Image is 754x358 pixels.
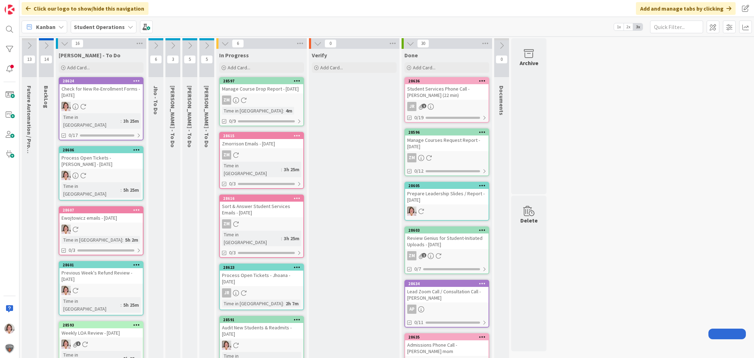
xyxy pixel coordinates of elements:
span: 13 [23,55,35,64]
div: ZM [220,150,303,160]
div: AP [405,305,489,314]
div: Prepare Leadership Slides / Report - [DATE] [405,189,489,204]
div: 28624Check for New Re-Enrollment Forms - [DATE] [59,78,143,100]
a: 28616Sort & Answer Student Services Emails - [DATE]ZMTime in [GEOGRAPHIC_DATA]:3h 25m0/3 [219,195,304,258]
span: 0/11 [414,319,423,326]
b: Student Operations [74,23,125,30]
div: Check for New Re-Enrollment Forms - [DATE] [59,84,143,100]
img: EW [62,171,71,180]
div: 28596Manage Courses Request Report - [DATE] [405,129,489,151]
span: 1 [76,341,81,346]
span: Done [404,52,418,59]
span: 0 [325,39,337,48]
div: Time in [GEOGRAPHIC_DATA] [222,300,283,307]
div: ZM [222,150,231,160]
div: 28635Admissions Phone Call - [PERSON_NAME] mom [405,334,489,356]
div: Audit New Students & Readmits - [DATE] [220,323,303,339]
div: JR [222,288,231,298]
div: 5h 25m [122,186,141,194]
div: 5h 25m [122,301,141,309]
a: 28596Manage Courses Request Report - [DATE]ZM0/12 [404,128,489,176]
span: Jho - To Do [152,86,159,115]
img: avatar [5,343,14,353]
span: 3 [167,55,179,64]
div: 28623 [223,265,303,270]
div: EW [220,341,303,350]
div: 28607 [63,208,143,213]
div: 4m [284,107,294,115]
span: 0/19 [414,114,423,121]
div: Time in [GEOGRAPHIC_DATA] [62,113,121,129]
a: 28606Process Open Tickets - [PERSON_NAME] - [DATE]EWTime in [GEOGRAPHIC_DATA]:5h 25m [59,146,144,201]
a: 28601Previous Week's Refund Review - [DATE]EWTime in [GEOGRAPHIC_DATA]:5h 25m [59,261,144,316]
span: 0 [496,55,508,64]
div: 28597 [220,78,303,84]
span: 14 [40,55,52,64]
span: Amanda - To Do [203,86,210,148]
div: Manage Course Drop Report - [DATE] [220,84,303,93]
div: EW [59,102,143,111]
div: 28624 [59,78,143,84]
div: 28601Previous Week's Refund Review - [DATE] [59,262,143,284]
div: 28616 [220,195,303,202]
span: Add Card... [67,64,90,71]
div: 28607Ewojtowicz emails - [DATE] [59,207,143,223]
div: Time in [GEOGRAPHIC_DATA] [62,182,121,198]
span: 1x [614,23,624,30]
div: 3h 25m [282,235,301,242]
div: 28603Review Genius for Student-Initiated Uploads - [DATE] [405,227,489,249]
div: 28636Student Services Phone Call - [PERSON_NAME] (22 min) [405,78,489,100]
span: BackLog [43,86,50,108]
div: 28596 [405,129,489,135]
a: 28607Ewojtowicz emails - [DATE]EWTime in [GEOGRAPHIC_DATA]:5h 2m0/3 [59,206,144,255]
a: 28597Manage Course Drop Report - [DATE]ZMTime in [GEOGRAPHIC_DATA]:4m0/9 [219,77,304,126]
div: Time in [GEOGRAPHIC_DATA] [222,231,281,246]
div: Ewojtowicz emails - [DATE] [59,213,143,223]
div: ZM [222,219,231,229]
div: Process Open Tickets - Jhoana - [DATE] [220,271,303,286]
div: Process Open Tickets - [PERSON_NAME] - [DATE] [59,153,143,169]
span: 5 [201,55,213,64]
span: Verify [312,52,327,59]
span: Documents [498,86,505,115]
span: : [122,236,123,244]
div: 3h 25m [122,117,141,125]
div: 28591Audit New Students & Readmits - [DATE] [220,317,303,339]
div: ZM [405,251,489,260]
div: 5h 2m [123,236,140,244]
span: Add Card... [413,64,436,71]
div: Time in [GEOGRAPHIC_DATA] [222,162,281,177]
div: Admissions Phone Call - [PERSON_NAME] mom [405,340,489,356]
div: 28616 [223,196,303,201]
a: 28636Student Services Phone Call - [PERSON_NAME] (22 min)JR0/19 [404,77,489,123]
div: 28597 [223,79,303,83]
div: 28601 [59,262,143,268]
span: 0/12 [414,167,423,175]
span: 6 [150,55,162,64]
img: EW [62,340,71,349]
div: 28616Sort & Answer Student Services Emails - [DATE] [220,195,303,217]
div: 28596 [408,130,489,135]
div: 28623Process Open Tickets - Jhoana - [DATE] [220,264,303,286]
span: 30 [417,39,429,48]
span: : [281,166,282,173]
span: Future Automation / Process Building [26,86,33,182]
span: 0/17 [69,132,78,139]
div: JR [407,102,416,111]
div: 28601 [63,262,143,267]
div: 28615 [223,133,303,138]
div: 28593 [63,323,143,328]
div: Sort & Answer Student Services Emails - [DATE] [220,202,303,217]
div: AP [407,305,416,314]
div: 28635 [405,334,489,340]
span: : [281,235,282,242]
div: 28591 [220,317,303,323]
a: 28603Review Genius for Student-Initiated Uploads - [DATE]ZM0/7 [404,226,489,274]
a: 28615Zmorrison Emails - [DATE]ZMTime in [GEOGRAPHIC_DATA]:3h 25m0/3 [219,132,304,189]
div: 28605 [408,183,489,188]
span: : [283,300,284,307]
span: 1 [422,253,426,258]
div: Time in [GEOGRAPHIC_DATA] [222,107,283,115]
span: 6 [232,39,244,48]
div: Time in [GEOGRAPHIC_DATA] [62,236,122,244]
